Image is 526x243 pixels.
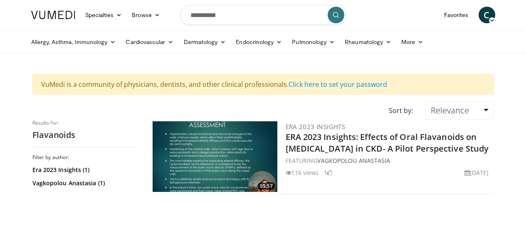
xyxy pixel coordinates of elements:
[287,34,340,50] a: Pulmonology
[32,179,136,187] a: Vagkopolou Anastasia (1)
[32,166,136,174] a: Era 2023 Insights (1)
[479,7,495,23] a: C
[340,34,396,50] a: Rheumatology
[180,5,346,25] input: Search topics, interventions
[257,182,275,190] span: 05:57
[383,101,419,120] div: Sort by:
[231,34,287,50] a: Endocrinology
[439,7,474,23] a: Favorites
[127,7,165,23] a: Browse
[26,34,121,50] a: Allergy, Asthma, Immunology
[32,154,138,161] h3: Filter by author:
[286,156,492,165] div: FEATURING
[153,121,277,192] a: 05:57
[153,121,277,192] img: aa0a41b4-e119-44d5-8839-332c80d03630.300x170_q85_crop-smart_upscale.jpg
[289,80,387,89] a: Click here to set your password
[32,130,138,140] h2: Flavanoids
[425,101,494,120] a: Relevance
[32,74,494,95] div: VuMedi is a community of physicians, dentists, and other clinical professionals.
[31,11,75,19] img: VuMedi Logo
[179,34,231,50] a: Dermatology
[317,157,390,164] a: Vagkopolou Anastasia
[431,105,469,116] span: Relevance
[286,168,319,177] li: 116 views
[121,34,178,50] a: Cardiovascular
[32,120,138,126] p: Results for:
[464,168,489,177] li: [DATE]
[396,34,428,50] a: More
[80,7,127,23] a: Specialties
[324,168,332,177] li: 1
[286,123,346,131] a: ERA 2023 Insights
[286,131,489,154] a: ERA 2023 Insights: Effects of Oral Flavanoids on [MEDICAL_DATA] in CKD- A Pilot Perspective Study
